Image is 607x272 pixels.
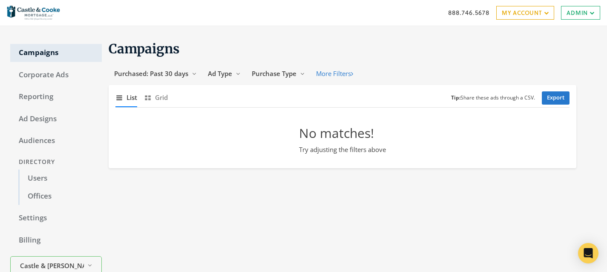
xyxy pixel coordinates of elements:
div: Directory [10,154,102,170]
a: Corporate Ads [10,66,102,84]
button: Purchase Type [246,66,311,82]
h2: No matches! [299,125,386,141]
a: 888.746.5678 [448,8,489,17]
a: Audiences [10,132,102,150]
img: Adwerx [7,2,60,23]
span: Purchase Type [252,69,296,78]
a: Ad Designs [10,110,102,128]
a: Billing [10,231,102,249]
button: Purchased: Past 30 days [109,66,202,82]
a: Settings [10,209,102,227]
span: Grid [155,93,168,102]
a: Campaigns [10,44,102,62]
a: Admin [561,6,600,20]
button: More Filters [311,66,359,82]
b: Tip: [451,94,460,101]
button: Grid [144,88,168,107]
a: Reporting [10,88,102,106]
button: Ad Type [202,66,246,82]
span: List [127,93,137,102]
small: Share these ads through a CSV. [451,94,535,102]
div: Open Intercom Messenger [578,243,598,263]
p: Try adjusting the filters above [299,145,386,155]
a: Export [542,91,570,105]
button: List [115,88,137,107]
a: Offices [19,187,102,205]
a: Users [19,170,102,187]
span: Castle & [PERSON_NAME] Mortgage [20,261,84,271]
span: Campaigns [109,41,180,57]
span: Purchased: Past 30 days [114,69,188,78]
span: Ad Type [208,69,232,78]
a: My Account [496,6,554,20]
